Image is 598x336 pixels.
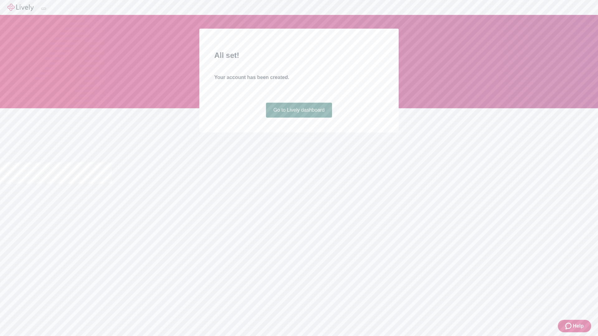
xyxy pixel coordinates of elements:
[573,322,584,330] span: Help
[214,50,384,61] h2: All set!
[558,320,591,332] button: Zendesk support iconHelp
[41,8,46,10] button: Log out
[266,103,332,118] a: Go to Lively dashboard
[565,322,573,330] svg: Zendesk support icon
[214,74,384,81] h4: Your account has been created.
[7,4,34,11] img: Lively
